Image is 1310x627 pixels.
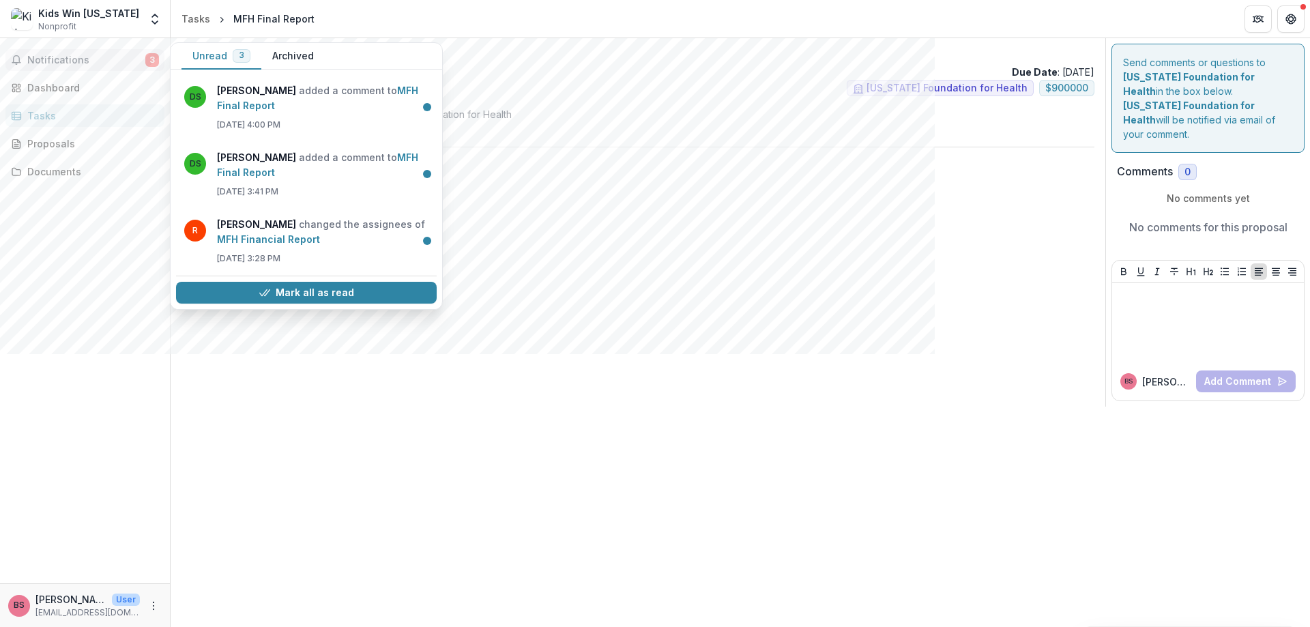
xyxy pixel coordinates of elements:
[1200,263,1217,280] button: Heading 2
[145,5,164,33] button: Open entity switcher
[1045,83,1088,94] span: $ 900000
[1244,5,1272,33] button: Partners
[1012,66,1058,78] strong: Due Date
[1123,71,1255,97] strong: [US_STATE] Foundation for Health
[176,9,216,29] a: Tasks
[1234,263,1250,280] button: Ordered List
[1133,263,1149,280] button: Underline
[5,76,164,99] a: Dashboard
[1142,375,1191,389] p: [PERSON_NAME]
[217,85,418,111] a: MFH Final Report
[5,49,164,71] button: Notifications3
[1012,65,1094,79] p: : [DATE]
[1111,44,1305,153] div: Send comments or questions to in the box below. will be notified via email of your comment.
[1217,263,1233,280] button: Bullet List
[35,607,140,619] p: [EMAIL_ADDRESS][DOMAIN_NAME]
[217,83,428,113] p: added a comment to
[1196,370,1296,392] button: Add Comment
[1124,378,1133,385] div: Brian Schmidt
[27,136,154,151] div: Proposals
[181,43,261,70] button: Unread
[217,233,320,245] a: MFH Financial Report
[1129,219,1287,235] p: No comments for this proposal
[1117,191,1299,205] p: No comments yet
[5,160,164,183] a: Documents
[867,83,1028,94] span: [US_STATE] Foundation for Health
[261,43,325,70] button: Archived
[35,592,106,607] p: [PERSON_NAME]
[27,164,154,179] div: Documents
[176,9,320,29] nav: breadcrumb
[145,53,159,67] span: 3
[217,151,418,178] a: MFH Final Report
[176,282,437,304] button: Mark all as read
[181,12,210,26] div: Tasks
[1117,165,1173,178] h2: Comments
[239,50,244,60] span: 3
[1116,263,1132,280] button: Bold
[1251,263,1267,280] button: Align Left
[1166,263,1182,280] button: Strike
[27,108,154,123] div: Tasks
[233,12,315,26] div: MFH Final Report
[38,20,76,33] span: Nonprofit
[5,132,164,155] a: Proposals
[145,598,162,614] button: More
[1183,263,1199,280] button: Heading 1
[217,217,428,247] p: changed the assignees of
[1149,263,1165,280] button: Italicize
[1268,263,1284,280] button: Align Center
[1184,166,1191,178] span: 0
[38,6,139,20] div: Kids Win [US_STATE]
[1284,263,1300,280] button: Align Right
[5,104,164,127] a: Tasks
[14,601,25,610] div: Brian Schmidt
[112,594,140,606] p: User
[217,150,428,180] p: added a comment to
[1123,100,1255,126] strong: [US_STATE] Foundation for Health
[11,8,33,30] img: Kids Win Missouri
[181,49,1094,63] p: Advancing Early Care and Education in [US_STATE]
[27,55,145,66] span: Notifications
[27,81,154,95] div: Dashboard
[192,107,1083,121] p: : [PERSON_NAME] from [US_STATE] Foundation for Health
[1277,5,1305,33] button: Get Help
